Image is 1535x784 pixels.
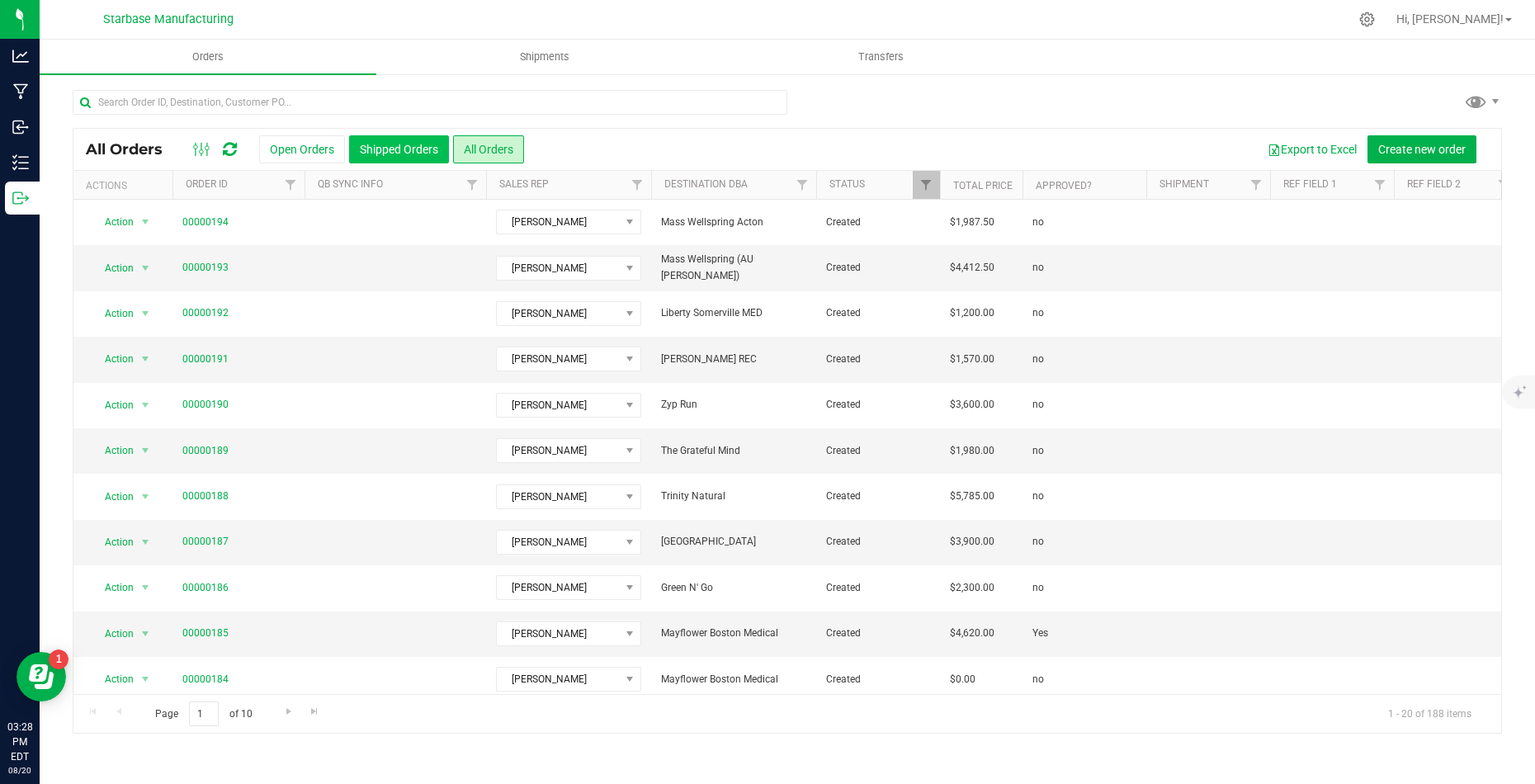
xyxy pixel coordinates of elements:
span: select [135,622,156,645]
iframe: Resource center [17,652,66,701]
inline-svg: Inbound [12,119,29,135]
a: Ref Field 1 [1283,178,1337,190]
span: Starbase Manufacturing [103,12,234,26]
a: Go to the last page [303,701,327,724]
span: [PERSON_NAME] [497,576,620,599]
span: Created [826,534,930,550]
span: Create new order [1378,143,1466,156]
a: Filter [277,171,305,199]
span: Mayflower Boston Medical [661,626,806,641]
span: no [1032,260,1044,276]
span: Trinity Natural [661,489,806,504]
a: Filter [1490,171,1518,199]
span: select [135,485,156,508]
span: select [135,439,156,462]
span: $2,300.00 [950,580,994,596]
span: Action [90,439,135,462]
span: [PERSON_NAME] REC [661,352,806,367]
a: Filter [624,171,651,199]
span: $3,900.00 [950,534,994,550]
span: Action [90,668,135,691]
span: Action [90,576,135,599]
span: [PERSON_NAME] [497,485,620,508]
a: 00000188 [182,489,229,504]
span: Green N' Go [661,580,806,596]
span: [PERSON_NAME] [497,302,620,325]
a: 00000189 [182,443,229,459]
inline-svg: Outbound [12,190,29,206]
a: Status [829,178,865,190]
span: Action [90,531,135,554]
span: Mass Wellspring Acton [661,215,806,230]
span: Created [826,489,930,504]
a: Filter [789,171,816,199]
inline-svg: Manufacturing [12,83,29,100]
a: Transfers [712,40,1049,74]
span: [PERSON_NAME] [497,668,620,691]
span: [PERSON_NAME] [497,439,620,462]
span: Page of 10 [141,701,266,727]
span: Orders [170,50,246,64]
a: 00000190 [182,397,229,413]
span: no [1032,443,1044,459]
span: Created [826,215,930,230]
a: Filter [913,171,940,199]
p: 03:28 PM EDT [7,720,32,764]
a: Shipment [1160,178,1209,190]
span: select [135,576,156,599]
span: no [1032,397,1044,413]
span: no [1032,672,1044,687]
div: Actions [86,180,166,191]
inline-svg: Analytics [12,48,29,64]
span: select [135,347,156,371]
input: 1 [189,701,219,727]
a: 00000193 [182,260,229,276]
span: select [135,394,156,417]
a: Filter [1367,171,1394,199]
a: 00000192 [182,305,229,321]
span: [PERSON_NAME] [497,257,620,280]
button: All Orders [453,135,524,163]
a: Filter [459,171,486,199]
span: Created [826,443,930,459]
button: Export to Excel [1257,135,1367,163]
span: Liberty Somerville MED [661,305,806,321]
a: QB Sync Info [318,178,383,190]
button: Open Orders [259,135,345,163]
a: Ref Field 2 [1407,178,1461,190]
a: Order ID [186,178,228,190]
span: [PERSON_NAME] [497,347,620,371]
span: Action [90,485,135,508]
span: Created [826,672,930,687]
span: Created [826,580,930,596]
span: Action [90,394,135,417]
span: The Grateful Mind [661,443,806,459]
span: Mass Wellspring (AU [PERSON_NAME]) [661,252,806,283]
span: All Orders [86,140,179,158]
a: 00000184 [182,672,229,687]
span: $5,785.00 [950,489,994,504]
span: Transfers [836,50,926,64]
span: Action [90,302,135,325]
a: Orders [40,40,376,74]
span: $4,620.00 [950,626,994,641]
span: $1,570.00 [950,352,994,367]
span: $1,987.50 [950,215,994,230]
span: no [1032,580,1044,596]
span: Created [826,352,930,367]
span: Hi, [PERSON_NAME]! [1396,12,1504,26]
a: Sales Rep [499,178,549,190]
span: select [135,257,156,280]
iframe: Resource center unread badge [49,649,68,669]
button: Create new order [1367,135,1476,163]
inline-svg: Inventory [12,154,29,171]
span: select [135,668,156,691]
span: select [135,531,156,554]
span: $3,600.00 [950,397,994,413]
span: Created [826,260,930,276]
span: $0.00 [950,672,975,687]
span: Action [90,257,135,280]
span: $4,412.50 [950,260,994,276]
a: 00000186 [182,580,229,596]
span: $1,980.00 [950,443,994,459]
